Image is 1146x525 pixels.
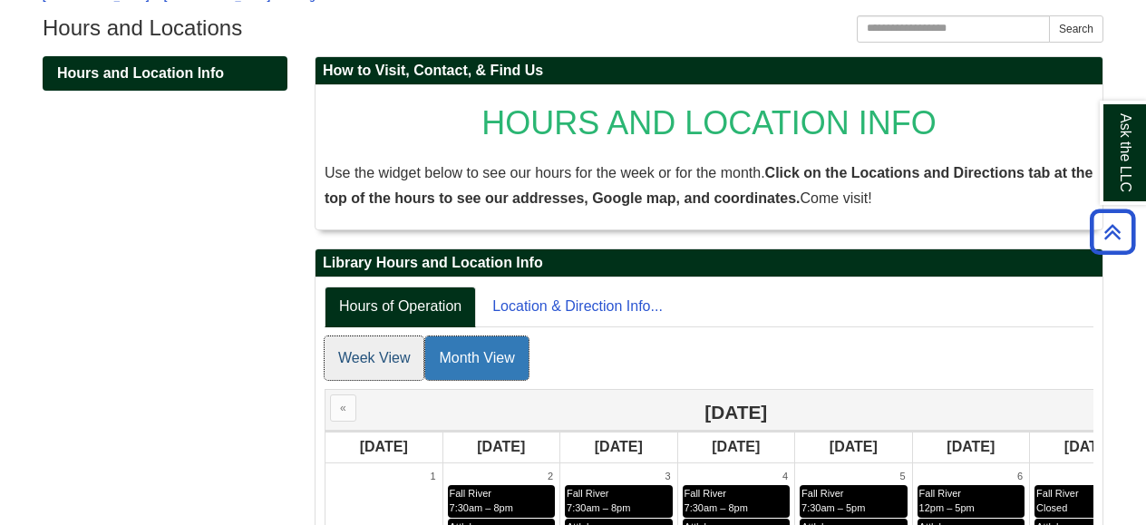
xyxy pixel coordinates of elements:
div: Fall River [801,487,906,501]
div: 5 [800,468,908,486]
div: Fall River [567,487,671,501]
div: Fall River [1036,487,1141,501]
span: 7:30am – 5pm [801,502,865,513]
button: Search [1049,15,1103,43]
div: 1 [330,468,438,486]
span: 7:30am – 8pm [450,502,513,513]
strong: Click on the Locations and Directions tab at the top of the hours to see our addresses, Google ma... [325,165,1093,206]
a: Hours and Location Info [43,56,287,91]
div: 3 [565,468,673,486]
span: HOURS AND LOCATION INFO [481,104,936,141]
span: [DATE] [704,399,767,426]
th: [DATE] [560,432,678,462]
a: Week View [325,336,423,380]
span: Closed [1036,502,1067,513]
span: 12pm – 5pm [919,502,975,513]
div: 7 [1034,468,1142,486]
th: [DATE] [442,432,560,462]
a: Month View [425,336,528,380]
button: « [330,394,356,422]
h2: Library Hours and Location Info [316,249,1102,277]
div: 2 [448,468,556,486]
h2: How to Visit, Contact, & Find Us [316,57,1102,85]
div: 6 [918,468,1025,486]
span: Hours and Location Info [57,65,224,81]
h1: Hours and Locations [43,15,1103,41]
a: Back to Top [1083,219,1141,244]
span: Use the widget below to see our hours for the week or for the month. Come visit! [325,165,1093,206]
span: 7:30am – 8pm [685,502,748,513]
div: Fall River [450,487,554,501]
div: Fall River [919,487,1024,501]
a: Hours of Operation [325,287,476,327]
span: 7:30am – 8pm [567,502,630,513]
th: [DATE] [795,432,913,462]
th: [DATE] [325,432,443,462]
th: [DATE] [912,432,1030,462]
div: Guide Pages [43,56,287,91]
a: Location & Direction Info... [478,287,677,327]
div: 4 [683,468,791,486]
div: Fall River [685,487,789,501]
th: [DATE] [677,432,795,462]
